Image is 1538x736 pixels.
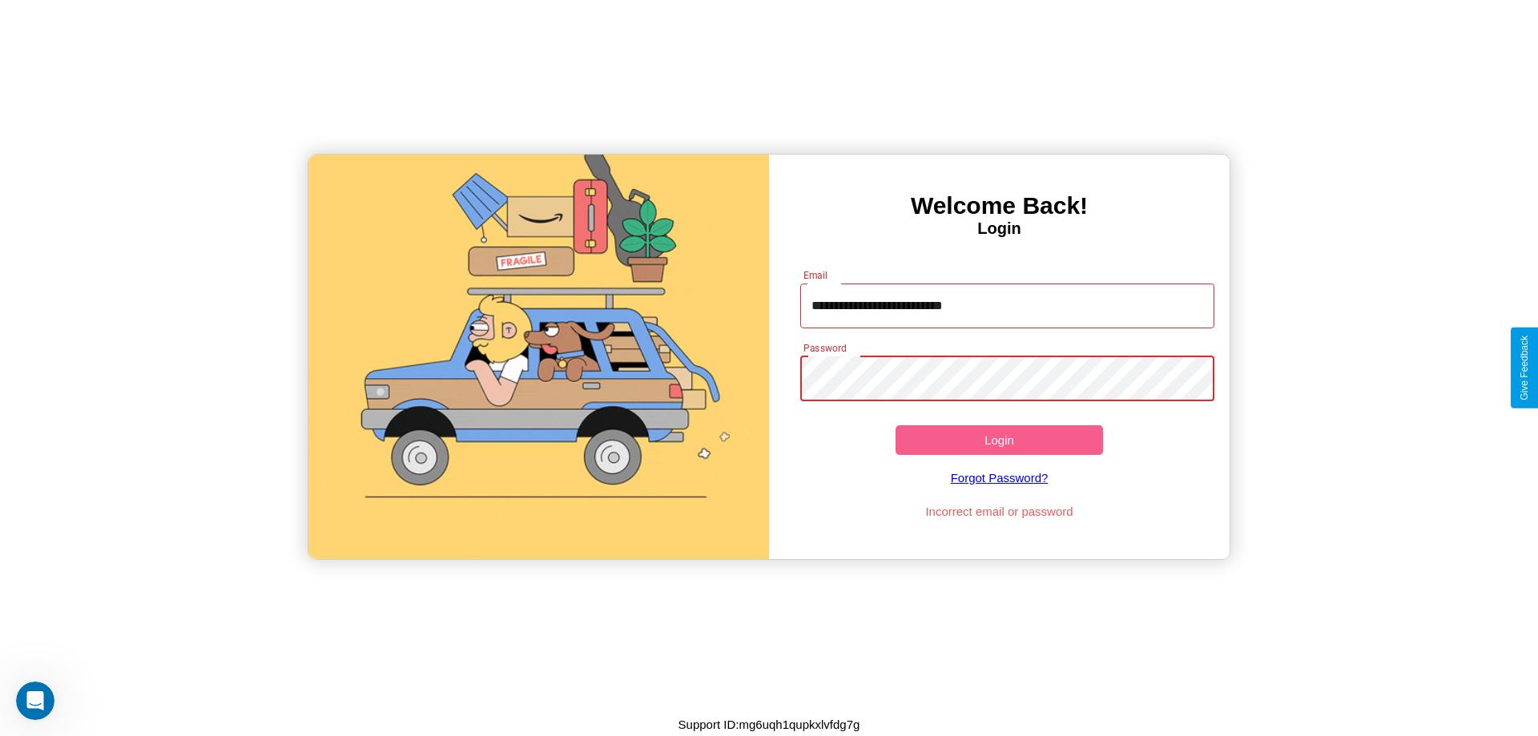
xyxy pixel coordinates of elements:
h4: Login [769,219,1230,238]
h3: Welcome Back! [769,192,1230,219]
div: Give Feedback [1519,336,1530,400]
button: Login [896,425,1103,455]
a: Forgot Password? [792,455,1207,501]
img: gif [308,155,769,559]
label: Email [803,268,828,282]
p: Support ID: mg6uqh1qupkxlvfdg7g [678,714,860,735]
iframe: Intercom live chat [16,682,54,720]
label: Password [803,341,846,355]
p: Incorrect email or password [792,501,1207,522]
